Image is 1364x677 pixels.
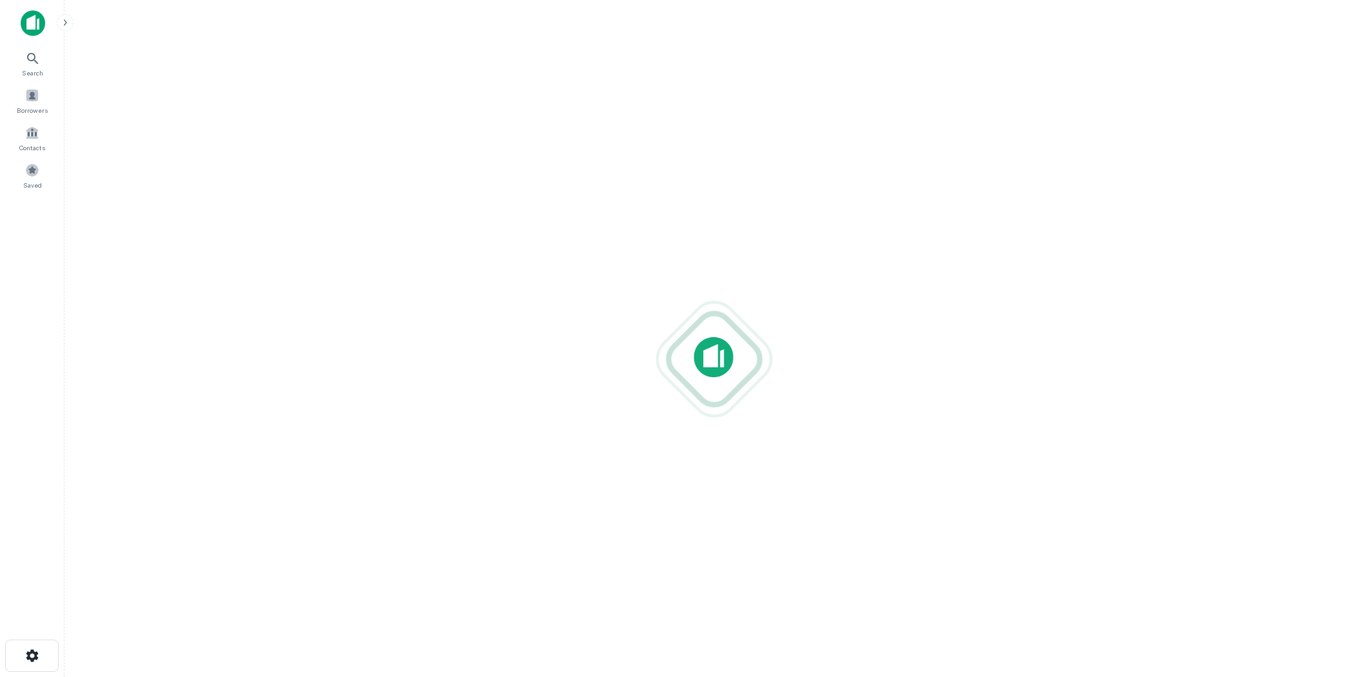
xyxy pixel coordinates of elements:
a: Saved [4,158,61,193]
span: Saved [23,180,42,190]
a: Search [4,46,61,81]
a: Borrowers [4,83,61,118]
span: Contacts [19,142,45,153]
span: Borrowers [17,105,48,115]
span: Search [22,68,43,78]
a: Contacts [4,121,61,155]
img: capitalize-icon.png [21,10,45,36]
iframe: Chat Widget [1300,533,1364,594]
